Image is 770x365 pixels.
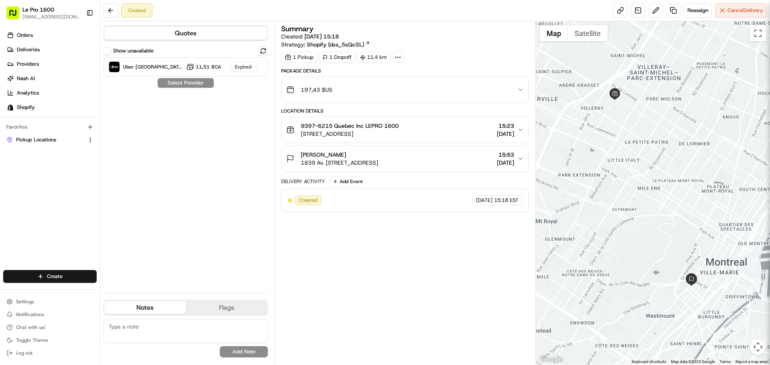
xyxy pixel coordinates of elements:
span: Created [299,197,318,204]
a: Shopify [3,101,100,114]
span: 1839 Av. [STREET_ADDRESS] [301,159,378,167]
img: Google [538,354,564,365]
span: 15:18 EST [494,197,519,204]
span: Map data ©2025 Google [671,359,715,364]
span: 15:53 [497,151,514,159]
button: Create [3,270,97,283]
button: Toggle fullscreen view [750,25,766,41]
button: [EMAIL_ADDRESS][DOMAIN_NAME] [22,14,80,20]
span: Shopify [17,104,35,111]
button: Quotes [104,27,267,40]
button: Notifications [3,309,97,320]
a: Providers [3,58,100,71]
button: Le Pro 1600[EMAIL_ADDRESS][DOMAIN_NAME] [3,3,83,22]
a: Deliveries [3,43,100,56]
button: Reassign [684,3,712,18]
button: 197,43 $US [282,77,528,103]
span: Analytics [17,89,39,97]
div: Package Details [281,68,529,74]
span: Create [47,273,63,280]
button: Chat with us! [3,322,97,333]
span: 11,51 $CA [196,64,221,70]
button: [PERSON_NAME]1839 Av. [STREET_ADDRESS]15:53[DATE] [282,146,528,171]
img: Uber Canada [109,62,120,72]
a: Pickup Locations [6,136,84,143]
div: Favorites [3,121,97,133]
a: Nash AI [3,72,100,85]
span: Created: [281,32,339,40]
span: [DATE] [476,197,492,204]
span: 15:23 [497,122,514,130]
label: Show unavailable [113,47,154,54]
span: [DATE] 15:18 [304,33,339,40]
button: Toggle Theme [3,335,97,346]
button: Pickup Locations [3,133,97,146]
span: [DATE] [497,130,514,138]
span: Cancel Delivery [727,7,763,14]
div: Location Details [281,108,529,114]
button: Notes [104,301,186,314]
span: Orders [17,32,33,39]
div: 11.4 km [357,52,391,63]
span: 9397-6215 Quebec Inc LEPRO 1600 [301,122,399,130]
span: Pickup Locations [16,136,56,143]
a: Shopify (dss_5sQcSL) [307,40,370,48]
button: Log out [3,347,97,359]
div: Expired [231,62,256,72]
span: Providers [17,60,39,68]
span: Notifications [16,311,44,318]
span: Nash AI [17,75,35,82]
span: Log out [16,350,32,356]
span: Uber [GEOGRAPHIC_DATA] [123,64,183,70]
img: Shopify logo [7,104,14,111]
span: [PERSON_NAME] [301,151,346,159]
div: 1 Dropoff [319,52,355,63]
span: Settings [16,298,34,305]
button: 9397-6215 Quebec Inc LEPRO 1600[STREET_ADDRESS]15:23[DATE] [282,117,528,143]
button: Map camera controls [750,339,766,355]
h3: Summary [281,25,314,32]
span: [DATE] [497,159,514,167]
span: 197,43 $US [301,86,332,94]
button: Show street map [540,25,568,41]
span: Reassign [687,7,708,14]
span: Toggle Theme [16,337,48,343]
span: Chat with us! [16,324,45,331]
button: Show satellite imagery [568,25,608,41]
a: Open this area in Google Maps (opens a new window) [538,354,564,365]
button: Add Event [330,177,365,186]
button: Keyboard shortcuts [632,359,666,365]
div: Strategy: [281,40,370,48]
span: Deliveries [17,46,40,53]
button: Settings [3,296,97,307]
a: Orders [3,29,100,42]
div: Delivery Activity [281,178,325,185]
a: Report a map error [736,359,768,364]
span: Shopify (dss_5sQcSL) [307,40,364,48]
button: CancelDelivery [715,3,767,18]
a: Terms [719,359,731,364]
a: Analytics [3,87,100,99]
button: Le Pro 1600 [22,6,54,14]
span: [STREET_ADDRESS] [301,130,399,138]
button: 11,51 $CA [186,63,221,71]
button: Flags [186,301,267,314]
div: 1 Pickup [281,52,317,63]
